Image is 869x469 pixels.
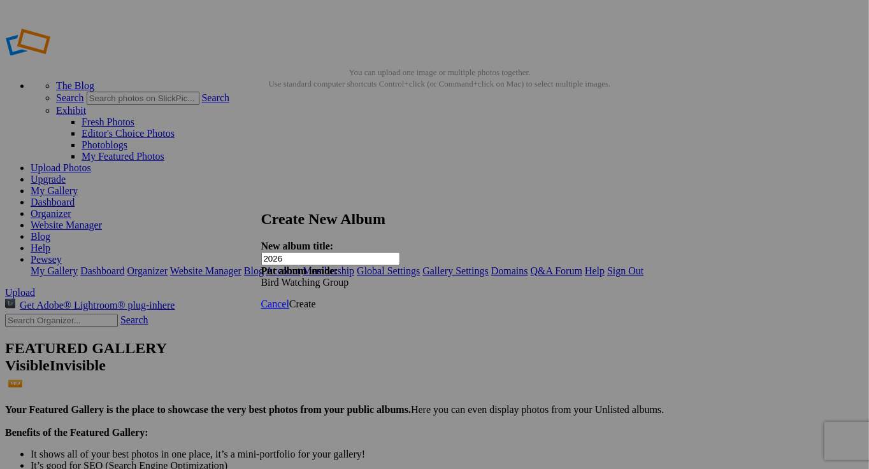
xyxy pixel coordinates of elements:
strong: New album title: [261,241,334,251]
a: Cancel [261,298,289,309]
span: Create [289,298,316,309]
h2: Create New Album [261,211,599,228]
span: Bird Watching Group [261,277,349,288]
strong: Put album inside: [261,265,338,276]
